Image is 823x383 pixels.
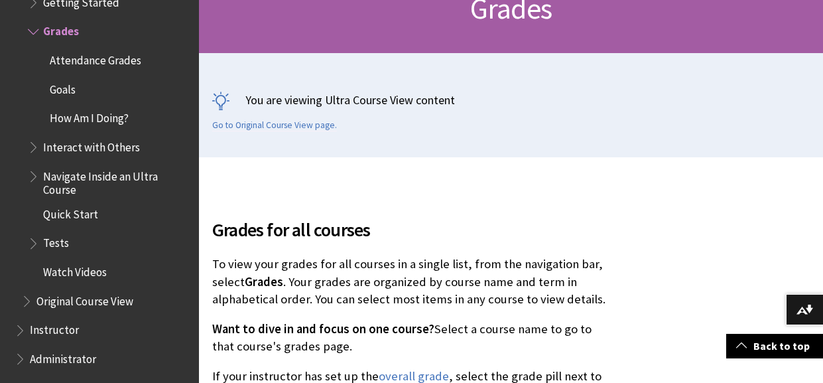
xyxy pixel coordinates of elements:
[212,256,613,308] p: To view your grades for all courses in a single list, from the navigation bar, select . Your grad...
[212,92,810,108] p: You are viewing Ultra Course View content
[43,165,190,196] span: Navigate Inside an Ultra Course
[50,108,129,125] span: How Am I Doing?
[43,136,140,154] span: Interact with Others
[50,78,76,96] span: Goals
[726,334,823,358] a: Back to top
[43,21,79,38] span: Grades
[43,232,69,250] span: Tests
[212,216,613,244] span: Grades for all courses
[50,49,141,67] span: Attendance Grades
[245,274,283,289] span: Grades
[212,321,434,337] span: Want to dive in and focus on one course?
[212,321,613,355] p: Select a course name to go to that course's grades page.
[30,319,79,337] span: Instructor
[36,290,133,308] span: Original Course View
[212,119,337,131] a: Go to Original Course View page.
[43,203,98,221] span: Quick Start
[43,261,107,279] span: Watch Videos
[30,348,96,366] span: Administrator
